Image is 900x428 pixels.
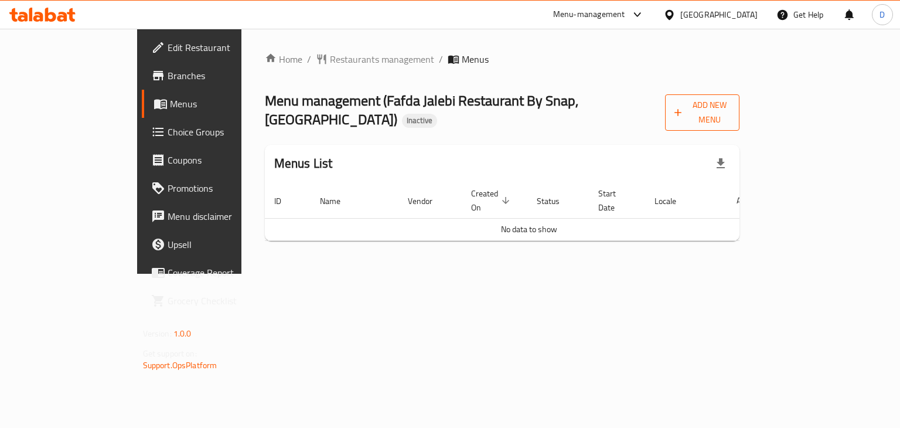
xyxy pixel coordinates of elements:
[598,186,631,215] span: Start Date
[265,52,740,66] nav: breadcrumb
[142,33,288,62] a: Edit Restaurant
[168,125,278,139] span: Choice Groups
[408,194,448,208] span: Vendor
[307,52,311,66] li: /
[170,97,278,111] span: Menus
[471,186,513,215] span: Created On
[168,209,278,223] span: Menu disclaimer
[142,230,288,259] a: Upsell
[143,326,172,341] span: Version:
[274,155,333,172] h2: Menus List
[501,222,557,237] span: No data to show
[142,118,288,146] a: Choice Groups
[143,358,217,373] a: Support.OpsPlatform
[879,8,885,21] span: D
[665,94,739,131] button: Add New Menu
[553,8,625,22] div: Menu-management
[168,69,278,83] span: Branches
[168,40,278,55] span: Edit Restaurant
[402,114,437,128] div: Inactive
[168,266,278,280] span: Coverage Report
[537,194,575,208] span: Status
[168,294,278,308] span: Grocery Checklist
[330,52,434,66] span: Restaurants management
[142,146,288,174] a: Coupons
[674,98,730,127] span: Add New Menu
[142,62,288,90] a: Branches
[142,174,288,202] a: Promotions
[316,52,434,66] a: Restaurants management
[142,202,288,230] a: Menu disclaimer
[168,153,278,167] span: Coupons
[439,52,443,66] li: /
[705,183,793,219] th: Actions
[142,90,288,118] a: Menus
[402,116,437,125] span: Inactive
[143,346,197,361] span: Get support on:
[274,194,296,208] span: ID
[173,326,192,341] span: 1.0.0
[265,87,578,133] span: Menu management ( Fafda Jalebi Restaurant By Snap, [GEOGRAPHIC_DATA] )
[142,259,288,287] a: Coverage Report
[462,52,489,66] span: Menus
[168,237,278,252] span: Upsell
[265,183,793,241] table: enhanced table
[320,194,356,208] span: Name
[680,8,758,21] div: [GEOGRAPHIC_DATA]
[142,287,288,315] a: Grocery Checklist
[654,194,691,208] span: Locale
[168,181,278,195] span: Promotions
